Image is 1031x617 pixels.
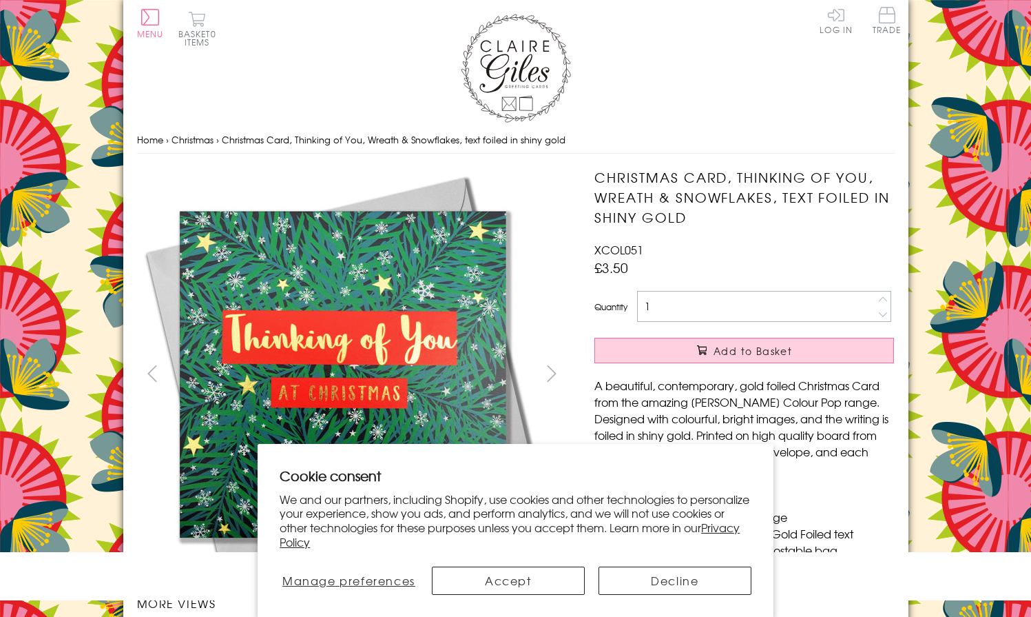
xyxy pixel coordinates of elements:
button: Basket0 items [178,11,216,46]
button: prev [137,358,168,389]
button: Add to Basket [594,338,894,363]
span: Trade [873,7,902,34]
a: Privacy Policy [280,519,740,550]
button: Decline [598,567,751,595]
a: Trade [873,7,902,37]
a: Home [137,133,163,146]
a: Log In [820,7,853,34]
nav: breadcrumbs [137,126,895,154]
label: Quantity [594,301,627,313]
span: Menu [137,28,164,40]
span: 0 items [185,28,216,48]
span: £3.50 [594,258,628,277]
img: Christmas Card, Thinking of You, Wreath & Snowflakes, text foiled in shiny gold [136,168,550,581]
img: Christmas Card, Thinking of You, Wreath & Snowflakes, text foiled in shiny gold [567,168,980,581]
button: next [536,358,567,389]
span: Manage preferences [282,572,415,589]
button: Accept [432,567,585,595]
button: Menu [137,9,164,38]
p: We and our partners, including Shopify, use cookies and other technologies to personalize your ex... [280,492,751,549]
span: Add to Basket [714,344,792,358]
span: › [216,133,219,146]
span: Christmas Card, Thinking of You, Wreath & Snowflakes, text foiled in shiny gold [222,133,565,146]
h3: More views [137,595,567,611]
span: › [166,133,169,146]
h2: Cookie consent [280,466,751,485]
img: Claire Giles Greetings Cards [461,14,571,123]
h1: Christmas Card, Thinking of You, Wreath & Snowflakes, text foiled in shiny gold [594,168,894,227]
a: Christmas [171,133,214,146]
button: Manage preferences [280,567,417,595]
span: XCOL051 [594,241,643,258]
p: A beautiful, contemporary, gold foiled Christmas Card from the amazing [PERSON_NAME] Colour Pop r... [594,377,894,476]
